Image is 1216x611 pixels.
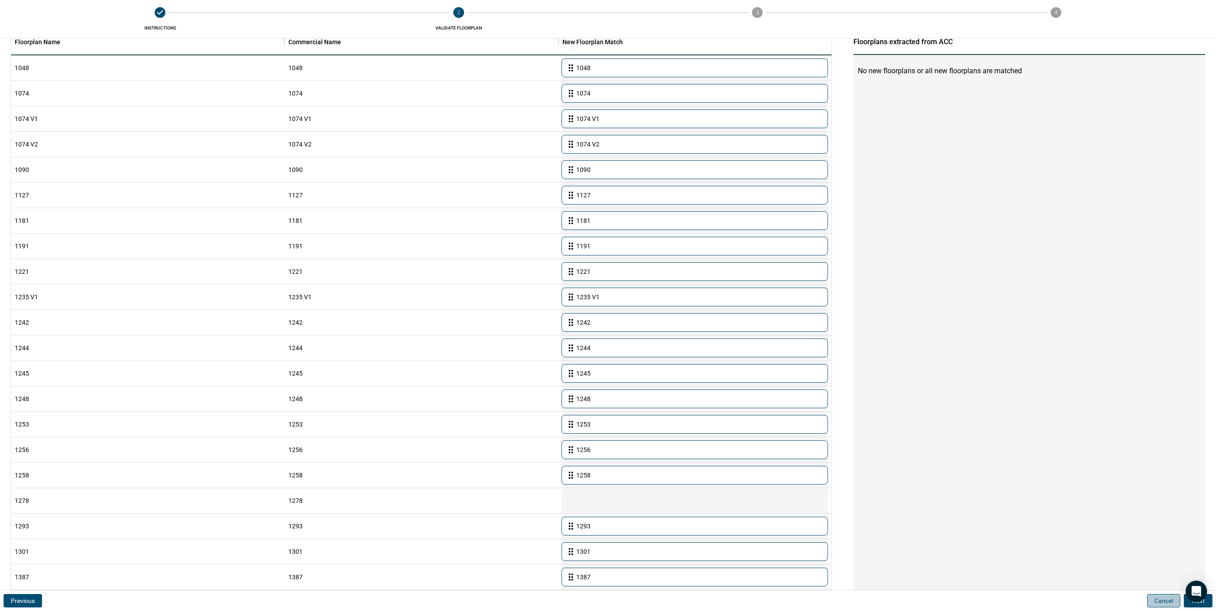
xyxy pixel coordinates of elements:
[853,29,1205,55] div: Floorplans extracted from ACC
[562,568,828,586] div: 1387
[14,25,306,31] span: Instructions
[562,288,828,306] div: 1235 V1
[285,243,558,250] div: 1191
[562,211,828,230] div: 1181
[11,421,285,428] div: 1253
[558,38,832,46] div: New Floorplan Match
[11,192,285,199] div: 1127
[562,517,828,536] div: 1293
[11,319,285,326] div: 1242
[1055,9,1058,16] text: 4
[11,64,285,71] div: 1048
[284,38,557,46] div: Commercial Name
[11,293,285,301] div: 1235 V1
[313,25,604,31] span: Validate FLOORPLAN
[285,421,558,428] div: 1253
[285,523,558,530] div: 1293
[562,364,828,383] div: 1245
[562,339,828,357] div: 1244
[562,262,828,281] div: 1221
[11,141,285,148] div: 1074 V2
[1184,594,1212,607] button: Next
[910,25,1202,31] span: Confirm
[1186,581,1207,602] div: Open Intercom Messenger
[285,166,558,173] div: 1090
[285,573,558,581] div: 1387
[11,497,285,504] div: 1278
[285,268,558,275] div: 1221
[11,90,285,97] div: 1074
[11,573,285,581] div: 1387
[11,395,285,402] div: 1248
[562,389,828,408] div: 1248
[285,319,558,326] div: 1242
[562,109,828,128] div: 1074 V1
[285,64,558,71] div: 1048
[11,446,285,453] div: 1256
[11,115,285,122] div: 1074 V1
[11,548,285,555] div: 1301
[562,237,828,255] div: 1191
[4,594,42,607] button: Previous
[285,90,558,97] div: 1074
[285,293,558,301] div: 1235 V1
[285,192,558,199] div: 1127
[612,25,903,31] span: [GEOGRAPHIC_DATA]
[562,160,828,179] div: 1090
[858,59,1201,82] div: No new floorplans or all new floorplans are matched
[1147,594,1180,607] button: Cancel
[562,415,828,434] div: 1253
[457,9,460,16] text: 2
[285,217,558,224] div: 1181
[11,268,285,275] div: 1221
[562,440,828,459] div: 1256
[285,548,558,555] div: 1301
[562,84,828,103] div: 1074
[11,166,285,173] div: 1090
[11,472,285,479] div: 1258
[285,141,558,148] div: 1074 V2
[11,243,285,250] div: 1191
[11,523,285,530] div: 1293
[562,313,828,332] div: 1242
[285,115,558,122] div: 1074 V1
[562,135,828,154] div: 1074 V2
[756,9,759,16] text: 3
[562,466,828,485] div: 1258
[11,344,285,352] div: 1244
[562,186,828,205] div: 1127
[285,446,558,453] div: 1256
[285,472,558,479] div: 1258
[285,370,558,377] div: 1245
[285,344,558,352] div: 1244
[11,370,285,377] div: 1245
[562,542,828,561] div: 1301
[562,59,828,77] div: 1048
[285,497,558,504] div: 1278
[11,217,285,224] div: 1181
[285,395,558,402] div: 1248
[11,38,284,46] div: Floorplan Name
